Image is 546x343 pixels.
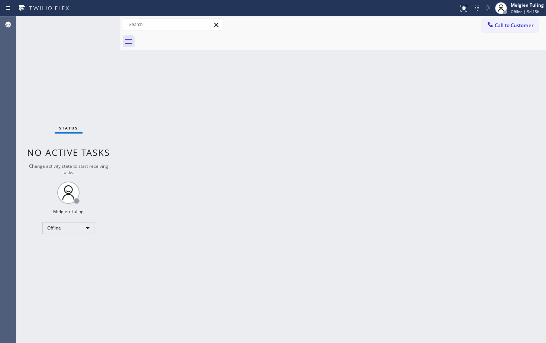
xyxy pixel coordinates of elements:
button: Call to Customer [482,18,539,32]
span: Change activity state to start receiving tasks. [29,163,108,176]
span: Status [59,125,78,131]
div: Melgien Tuling [53,208,84,215]
span: Call to Customer [495,22,534,29]
button: Mute [482,3,493,13]
span: No active tasks [27,146,110,158]
div: Offline [42,222,94,234]
div: Melgien Tuling [511,2,544,8]
span: Offline | 5d 15h [511,9,539,14]
input: Search [123,19,223,31]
